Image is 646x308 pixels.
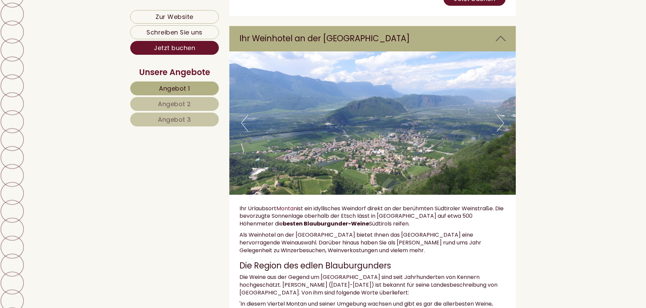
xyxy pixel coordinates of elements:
[159,84,190,93] span: Angebot 1
[130,25,219,39] a: Schreiben Sie uns
[239,205,506,228] p: Ihr Urlaubsort ist ein idyllisches Weindorf direkt an der berühmten Südtiroler Weinstraße. Die be...
[497,115,504,132] button: Next
[222,176,267,190] button: Senden
[239,274,506,297] p: Die Weine aus der Gegend um [GEOGRAPHIC_DATA] sind seit Jahrhunderten von Kennern hochgeschätzt. ...
[130,67,219,78] div: Unsere Angebote
[10,34,117,39] small: 17:34
[116,5,151,16] div: Dienstag
[276,205,297,212] a: Montan
[229,26,516,51] div: Ihr Weinhotel an der [GEOGRAPHIC_DATA]
[239,231,506,255] p: Als Weinhotel an der [GEOGRAPHIC_DATA] bietet Ihnen das [GEOGRAPHIC_DATA] eine hervorragende Wein...
[10,21,117,26] div: Hotel Tenz
[130,10,219,24] a: Zur Website
[241,115,248,132] button: Previous
[130,41,219,55] a: Jetzt buchen
[239,261,506,270] h3: Die Region des edlen Blauburgunders
[158,100,191,108] span: Angebot 2
[5,20,121,40] div: Guten Tag, wie können wir Ihnen helfen?
[158,115,191,124] span: Angebot 3
[283,220,369,228] strong: besten Blauburgunder-Weine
